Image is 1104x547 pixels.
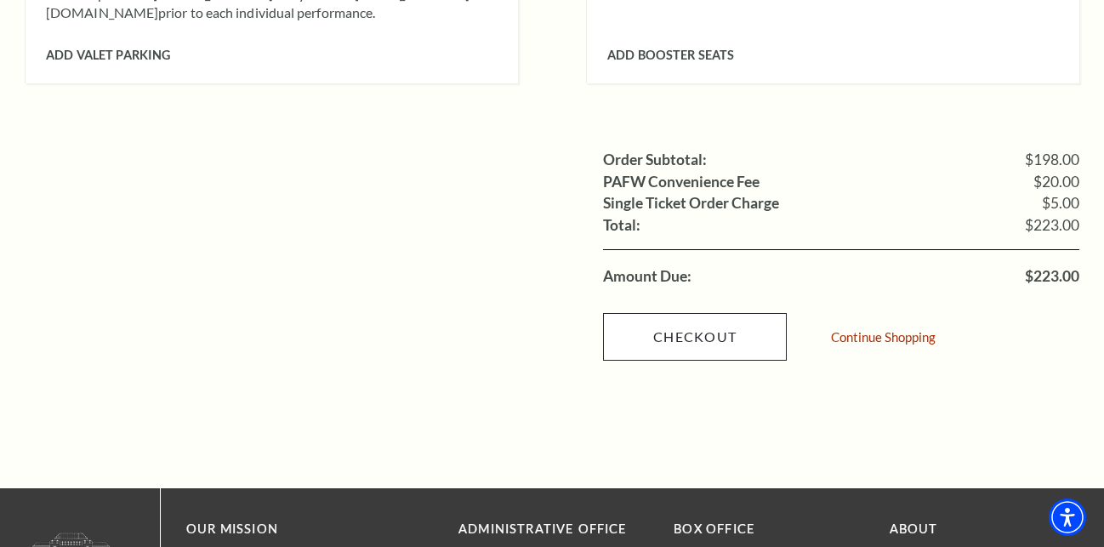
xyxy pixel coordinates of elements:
[1025,152,1079,168] span: $198.00
[603,196,779,211] label: Single Ticket Order Charge
[607,48,734,62] span: Add Booster Seats
[1049,499,1086,536] div: Accessibility Menu
[458,519,648,540] p: Administrative Office
[674,519,863,540] p: BOX OFFICE
[603,152,707,168] label: Order Subtotal:
[1042,196,1079,211] span: $5.00
[831,331,936,344] a: Continue Shopping
[890,521,938,536] a: About
[186,519,399,540] p: OUR MISSION
[46,48,170,62] span: Add Valet Parking
[1033,174,1079,190] span: $20.00
[603,313,787,361] a: Checkout
[603,174,760,190] label: PAFW Convenience Fee
[1025,218,1079,233] span: $223.00
[603,269,691,284] label: Amount Due:
[603,218,640,233] label: Total:
[1025,269,1079,284] span: $223.00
